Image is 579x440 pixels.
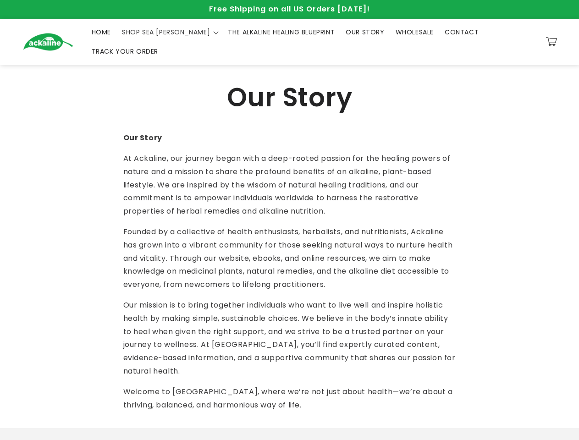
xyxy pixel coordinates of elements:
span: OUR STORY [346,28,384,36]
a: HOME [86,22,116,42]
a: THE ALKALINE HEALING BLUEPRINT [222,22,340,42]
img: Ackaline [23,33,73,51]
a: OUR STORY [340,22,390,42]
span: HOME [92,28,111,36]
a: CONTACT [439,22,484,42]
p: Founded by a collective of health enthusiasts, herbalists, and nutritionists, Ackaline has grown ... [123,225,456,291]
span: THE ALKALINE HEALING BLUEPRINT [228,28,335,36]
p: Our mission is to bring together individuals who want to live well and inspire holistic health by... [123,299,456,378]
p: At Ackaline, our journey began with a deep-rooted passion for the healing powers of nature and a ... [123,152,456,218]
span: SHOP SEA [PERSON_NAME] [122,28,210,36]
span: TRACK YOUR ORDER [92,47,159,55]
span: CONTACT [445,28,479,36]
h1: Our Story [123,82,456,114]
span: Free Shipping on all US Orders [DATE]! [209,4,370,14]
a: WHOLESALE [390,22,439,42]
p: Welcome to [GEOGRAPHIC_DATA], where we’re not just about health—we’re about a thriving, balanced,... [123,385,456,412]
summary: SHOP SEA [PERSON_NAME] [116,22,222,42]
a: TRACK YOUR ORDER [86,42,164,61]
strong: Our Story [123,132,162,143]
span: WHOLESALE [396,28,434,36]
